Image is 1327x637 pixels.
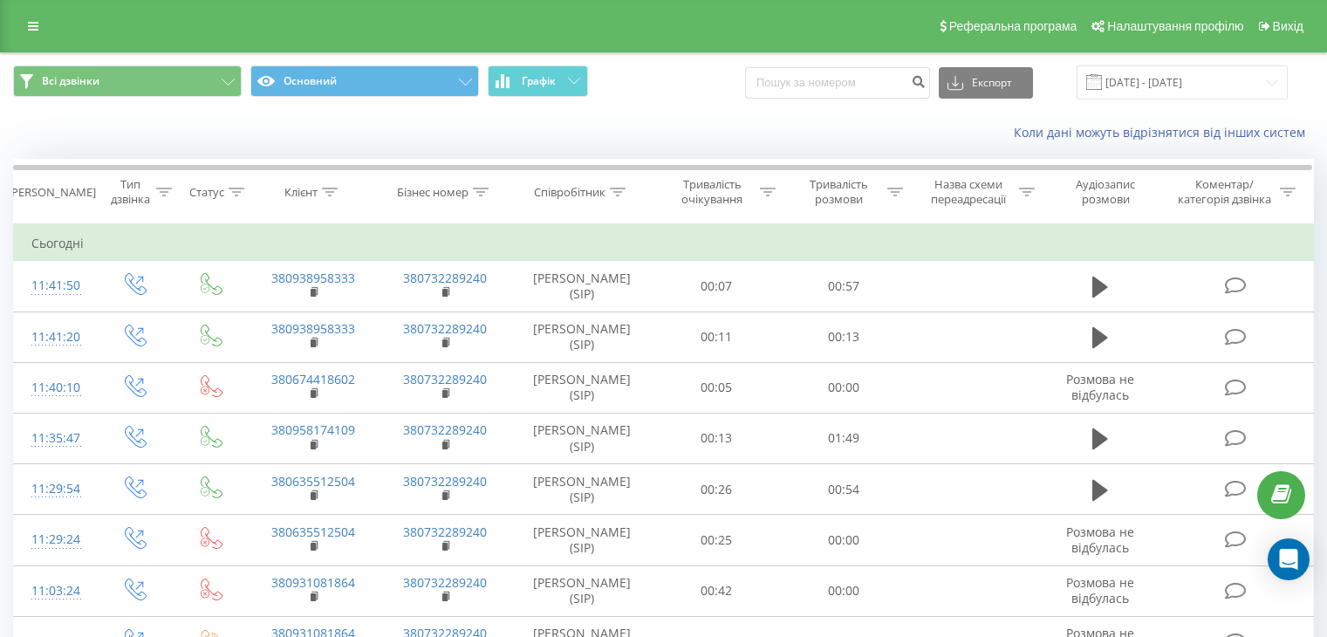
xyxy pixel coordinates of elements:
[522,75,556,87] span: Графік
[189,185,224,200] div: Статус
[653,413,780,463] td: 00:13
[745,67,930,99] input: Пошук за номером
[1107,19,1243,33] span: Налаштування профілю
[511,413,653,463] td: [PERSON_NAME] (SIP)
[511,312,653,362] td: [PERSON_NAME] (SIP)
[780,464,906,515] td: 00:54
[31,574,78,608] div: 11:03:24
[31,269,78,303] div: 11:41:50
[403,574,487,591] a: 380732289240
[780,565,906,616] td: 00:00
[271,371,355,387] a: 380674418602
[653,362,780,413] td: 00:05
[31,523,78,557] div: 11:29:24
[31,472,78,506] div: 11:29:54
[949,19,1077,33] span: Реферальна програма
[250,65,479,97] button: Основний
[780,261,906,312] td: 00:57
[14,226,1314,261] td: Сьогодні
[534,185,605,200] div: Співробітник
[403,371,487,387] a: 380732289240
[8,185,96,200] div: [PERSON_NAME]
[271,421,355,438] a: 380958174109
[653,565,780,616] td: 00:42
[13,65,242,97] button: Всі дзвінки
[271,574,355,591] a: 380931081864
[511,515,653,565] td: [PERSON_NAME] (SIP)
[1066,574,1134,606] span: Розмова не відбулась
[42,74,99,88] span: Всі дзвінки
[780,312,906,362] td: 00:13
[1066,524,1134,556] span: Розмова не відбулась
[110,177,151,207] div: Тип дзвінка
[403,320,487,337] a: 380732289240
[511,261,653,312] td: [PERSON_NAME] (SIP)
[284,185,318,200] div: Клієнт
[939,67,1033,99] button: Експорт
[403,473,487,490] a: 380732289240
[1055,177,1157,207] div: Аудіозапис розмови
[31,371,78,405] div: 11:40:10
[669,177,756,207] div: Тривалість очікування
[653,312,780,362] td: 00:11
[1273,19,1303,33] span: Вихід
[653,261,780,312] td: 00:07
[397,185,469,200] div: Бізнес номер
[511,565,653,616] td: [PERSON_NAME] (SIP)
[31,421,78,455] div: 11:35:47
[271,270,355,286] a: 380938958333
[780,515,906,565] td: 00:00
[271,524,355,540] a: 380635512504
[271,473,355,490] a: 380635512504
[31,320,78,354] div: 11:41:20
[488,65,588,97] button: Графік
[271,320,355,337] a: 380938958333
[511,464,653,515] td: [PERSON_NAME] (SIP)
[511,362,653,413] td: [PERSON_NAME] (SIP)
[1173,177,1276,207] div: Коментар/категорія дзвінка
[653,464,780,515] td: 00:26
[923,177,1015,207] div: Назва схеми переадресації
[796,177,883,207] div: Тривалість розмови
[780,413,906,463] td: 01:49
[1066,371,1134,403] span: Розмова не відбулась
[653,515,780,565] td: 00:25
[403,421,487,438] a: 380732289240
[403,524,487,540] a: 380732289240
[1014,124,1314,140] a: Коли дані можуть відрізнятися вiд інших систем
[780,362,906,413] td: 00:00
[403,270,487,286] a: 380732289240
[1268,538,1310,580] div: Open Intercom Messenger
